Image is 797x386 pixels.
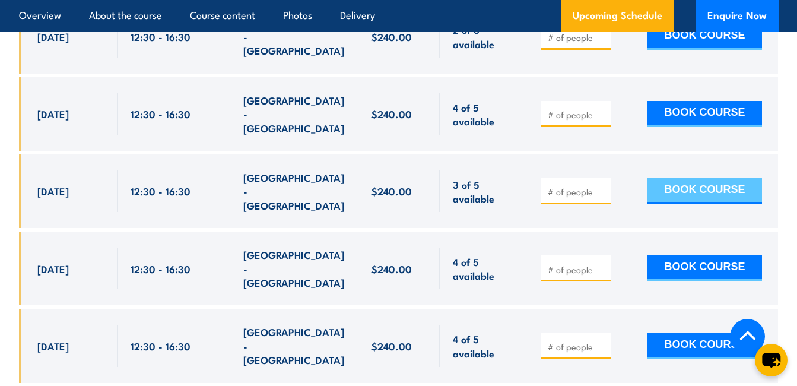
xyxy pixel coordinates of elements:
[243,170,345,212] span: [GEOGRAPHIC_DATA] - [GEOGRAPHIC_DATA]
[548,186,607,198] input: # of people
[453,23,515,50] span: 2 of 6 available
[453,100,515,128] span: 4 of 5 available
[131,184,190,198] span: 12:30 - 16:30
[243,248,345,289] span: [GEOGRAPHIC_DATA] - [GEOGRAPHIC_DATA]
[647,178,762,204] button: BOOK COURSE
[371,339,412,353] span: $240.00
[453,255,515,283] span: 4 of 5 available
[37,339,69,353] span: [DATE]
[243,325,345,366] span: [GEOGRAPHIC_DATA] - [GEOGRAPHIC_DATA]
[371,184,412,198] span: $240.00
[548,341,607,353] input: # of people
[647,101,762,127] button: BOOK COURSE
[453,178,515,205] span: 3 of 5 available
[243,93,345,135] span: [GEOGRAPHIC_DATA] - [GEOGRAPHIC_DATA]
[647,24,762,50] button: BOOK COURSE
[371,262,412,276] span: $240.00
[371,107,412,121] span: $240.00
[37,30,69,43] span: [DATE]
[131,107,190,121] span: 12:30 - 16:30
[548,109,607,121] input: # of people
[37,107,69,121] span: [DATE]
[37,184,69,198] span: [DATE]
[243,16,345,58] span: [GEOGRAPHIC_DATA] - [GEOGRAPHIC_DATA]
[131,30,190,43] span: 12:30 - 16:30
[755,344,788,376] button: chat-button
[548,264,607,276] input: # of people
[37,262,69,276] span: [DATE]
[453,332,515,360] span: 4 of 5 available
[131,262,190,276] span: 12:30 - 16:30
[647,333,762,359] button: BOOK COURSE
[371,30,412,43] span: $240.00
[131,339,190,353] span: 12:30 - 16:30
[548,31,607,43] input: # of people
[647,255,762,281] button: BOOK COURSE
